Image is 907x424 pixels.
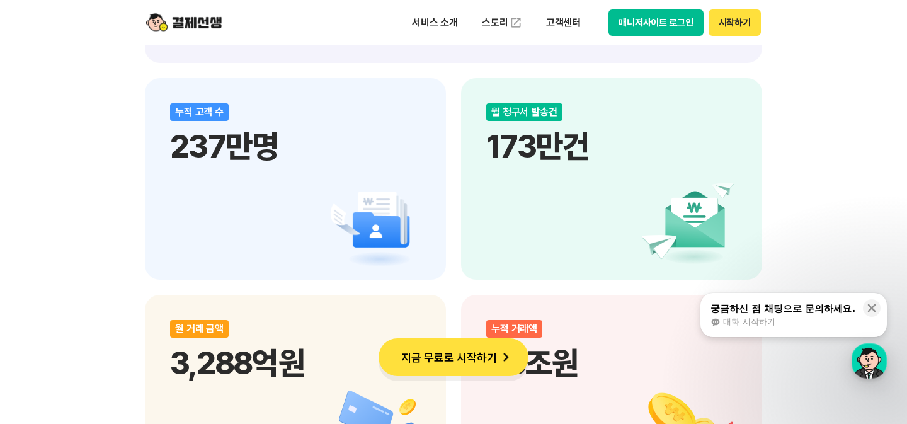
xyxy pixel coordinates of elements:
a: 설정 [163,289,242,321]
a: 홈 [4,289,83,321]
p: 3,288억원 [170,344,421,382]
span: 홈 [40,308,47,318]
span: 대화 [115,309,130,319]
img: logo [146,11,222,35]
div: 월 거래 금액 [170,320,229,338]
a: 스토리 [473,10,531,35]
img: 외부 도메인 오픈 [510,16,522,29]
p: 173만건 [486,127,737,165]
div: 누적 거래액 [486,320,542,338]
p: 서비스 소개 [403,11,467,34]
button: 지금 무료로 시작하기 [379,338,528,376]
button: 시작하기 [709,9,761,36]
button: 매니저사이트 로그인 [608,9,704,36]
a: 대화 [83,289,163,321]
p: 237만명 [170,127,421,165]
p: 고객센터 [537,11,590,34]
p: 7.6조원 [486,344,737,382]
img: 화살표 아이콘 [497,348,515,366]
div: 월 청구서 발송건 [486,103,562,121]
div: 누적 고객 수 [170,103,229,121]
span: 설정 [195,308,210,318]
